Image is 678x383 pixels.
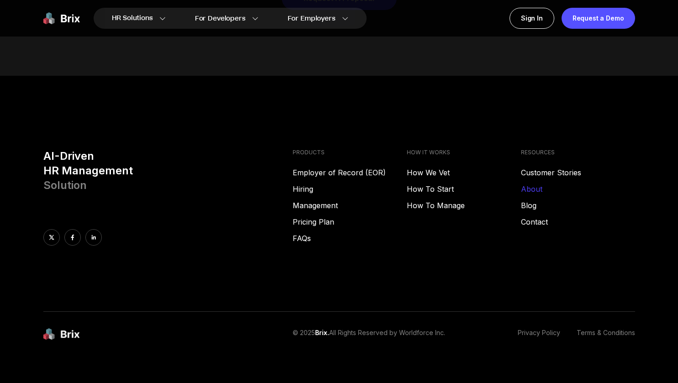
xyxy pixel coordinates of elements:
span: HR Solutions [112,11,153,26]
h4: RESOURCES [521,149,635,156]
span: For Developers [195,14,246,23]
a: Management [293,200,407,211]
a: About [521,184,635,194]
a: Blog [521,200,635,211]
h4: HOW IT WORKS [407,149,521,156]
h4: PRODUCTS [293,149,407,156]
p: © 2025 All Rights Reserved by Worldforce Inc. [293,328,445,341]
a: How We Vet [407,167,521,178]
a: Customer Stories [521,167,635,178]
a: FAQs [293,233,407,244]
a: Sign In [510,8,554,29]
a: Privacy Policy [518,328,560,341]
a: How To Start [407,184,521,194]
span: Brix. [315,329,329,336]
img: brix [43,328,80,341]
a: How To Manage [407,200,521,211]
span: For Employers [288,14,336,23]
a: Employer of Record (EOR) [293,167,407,178]
a: Contact [521,216,635,227]
a: Hiring [293,184,407,194]
a: Pricing Plan [293,216,407,227]
h3: AI-Driven HR Management [43,149,286,193]
a: Terms & Conditions [577,328,635,341]
a: Request a Demo [562,8,635,29]
span: Solution [43,178,87,192]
